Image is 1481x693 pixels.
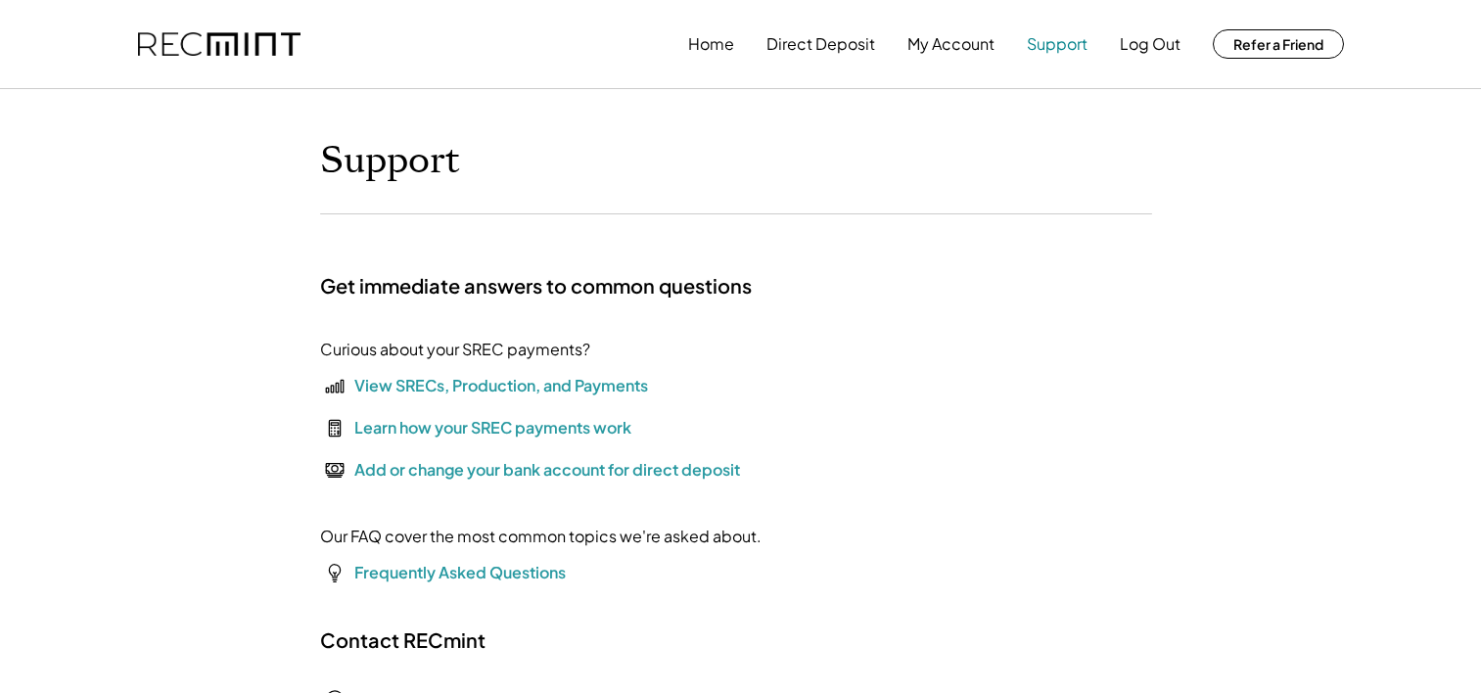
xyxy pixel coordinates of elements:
img: recmint-logotype%403x.png [138,32,301,57]
button: Log Out [1120,24,1180,64]
div: Our FAQ cover the most common topics we're asked about. [320,525,762,548]
div: Add or change your bank account for direct deposit [354,458,740,482]
h2: Contact RECmint [320,627,486,653]
div: Curious about your SREC payments? [320,338,590,361]
div: View SRECs, Production, and Payments [354,374,648,397]
button: Direct Deposit [766,24,875,64]
h1: Support [320,138,460,184]
h2: Get immediate answers to common questions [320,273,752,299]
button: Refer a Friend [1213,29,1344,59]
div: Learn how your SREC payments work [354,416,631,439]
button: My Account [907,24,995,64]
a: Frequently Asked Questions [354,562,566,582]
button: Support [1027,24,1088,64]
button: Home [688,24,734,64]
